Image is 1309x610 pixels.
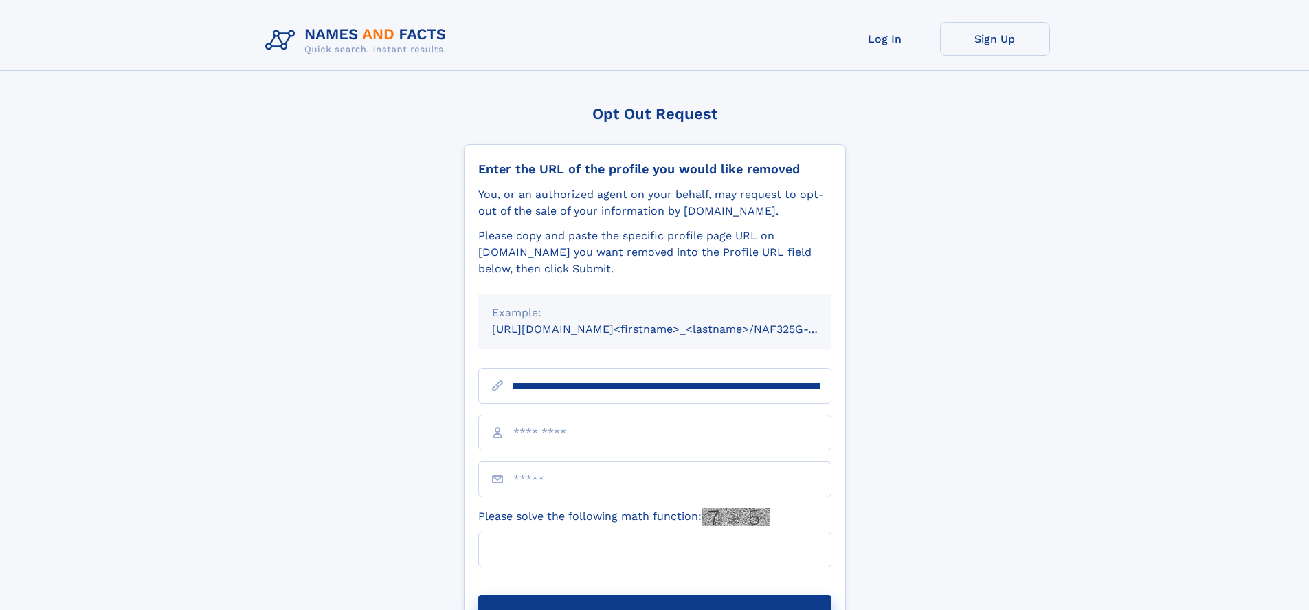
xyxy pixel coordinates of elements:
[478,162,831,177] div: Enter the URL of the profile you would like removed
[464,105,846,122] div: Opt Out Request
[940,22,1050,56] a: Sign Up
[478,228,831,277] div: Please copy and paste the specific profile page URL on [DOMAIN_NAME] you want removed into the Pr...
[492,323,858,336] small: [URL][DOMAIN_NAME]<firstname>_<lastname>/NAF325G-xxxxxxxx
[492,305,818,321] div: Example:
[478,508,770,526] label: Please solve the following math function:
[830,22,940,56] a: Log In
[260,22,458,59] img: Logo Names and Facts
[478,186,831,219] div: You, or an authorized agent on your behalf, may request to opt-out of the sale of your informatio...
